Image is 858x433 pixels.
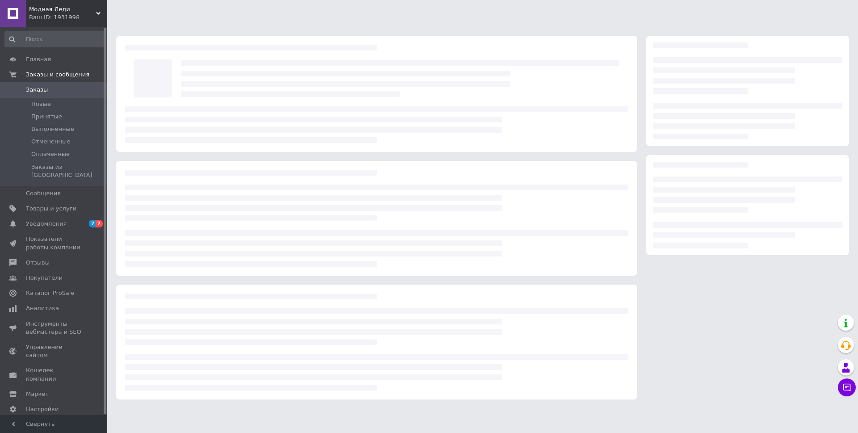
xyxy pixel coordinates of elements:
span: Модная Леди [29,5,96,13]
span: Каталог ProSale [26,289,74,297]
span: Заказы [26,86,48,94]
span: Принятые [31,113,62,121]
span: Главная [26,55,51,63]
span: Покупатели [26,274,63,282]
button: Чат с покупателем [838,378,856,396]
span: Сообщения [26,189,61,198]
input: Поиск [4,31,105,47]
span: Настройки [26,405,59,413]
span: Оплаченные [31,150,70,158]
span: 7 [96,220,103,227]
span: Заказы и сообщения [26,71,89,79]
span: 7 [89,220,96,227]
span: Новые [31,100,51,108]
span: Управление сайтом [26,343,83,359]
span: Заказы из [GEOGRAPHIC_DATA] [31,163,105,179]
span: Аналитика [26,304,59,312]
span: Отмененные [31,138,70,146]
div: Ваш ID: 1931998 [29,13,107,21]
span: Отзывы [26,259,50,267]
span: Уведомления [26,220,67,228]
span: Показатели работы компании [26,235,83,251]
span: Выполненные [31,125,74,133]
span: Маркет [26,390,49,398]
span: Товары и услуги [26,205,76,213]
span: Инструменты вебмастера и SEO [26,320,83,336]
span: Кошелек компании [26,366,83,383]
